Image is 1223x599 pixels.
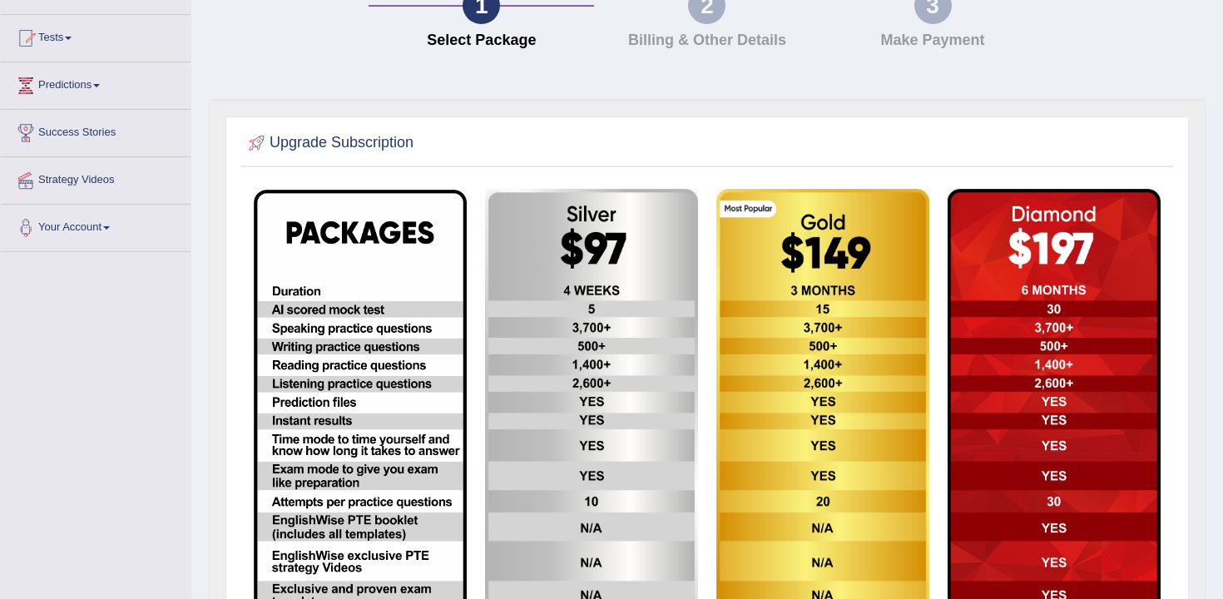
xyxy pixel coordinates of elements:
a: Strategy Videos [1,157,191,199]
a: Your Account [1,205,191,246]
h4: Billing & Other Details [602,32,811,49]
a: Success Stories [1,110,191,151]
h2: Upgrade Subscription [245,131,413,156]
a: Predictions [1,62,191,104]
h4: Select Package [377,32,586,49]
h4: Make Payment [829,32,1037,49]
a: Tests [1,15,191,57]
